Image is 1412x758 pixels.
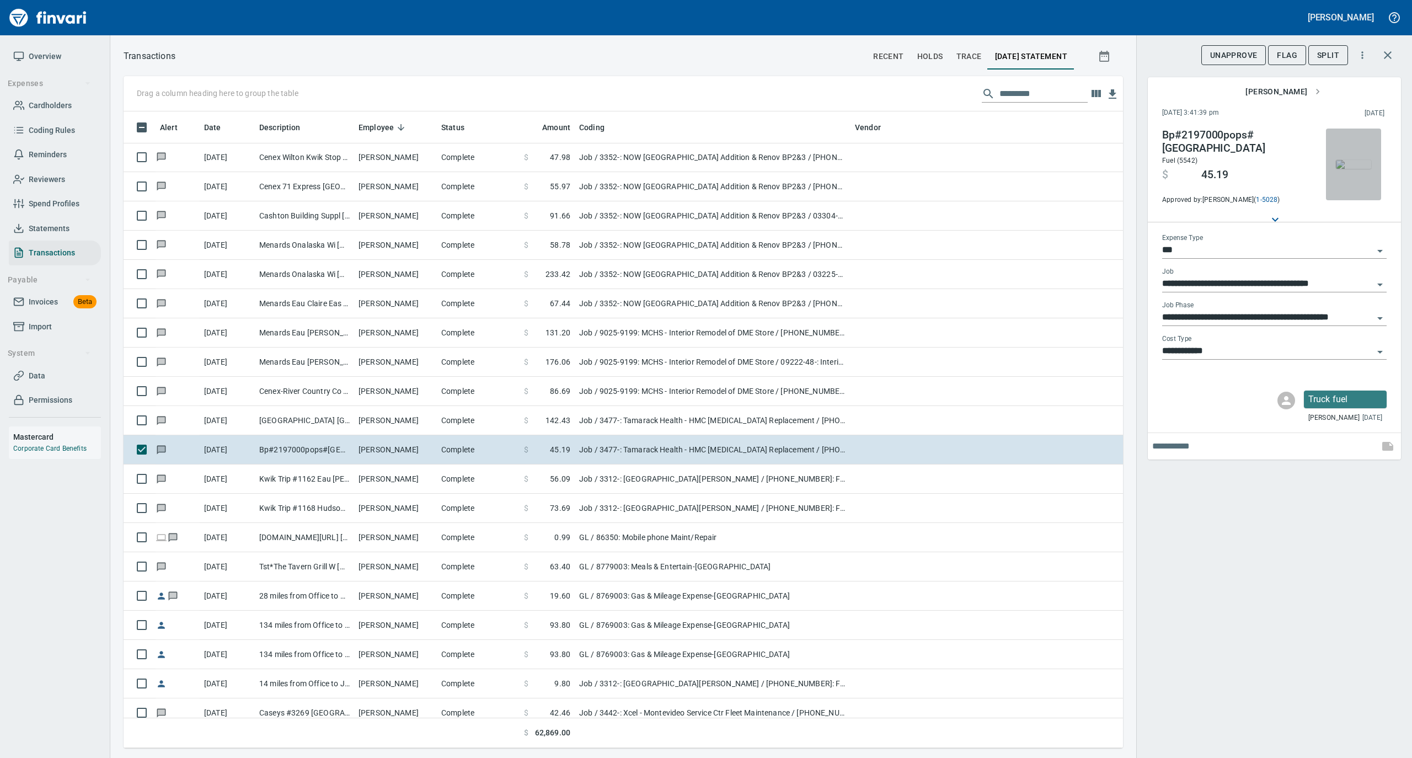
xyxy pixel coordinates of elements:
[200,172,255,201] td: [DATE]
[1210,49,1258,62] span: UnApprove
[354,260,437,289] td: [PERSON_NAME]
[255,523,354,552] td: [DOMAIN_NAME][URL] [PHONE_NUMBER] [GEOGRAPHIC_DATA]
[524,590,528,601] span: $
[13,445,87,452] a: Corporate Card Benefits
[354,523,437,552] td: [PERSON_NAME]
[167,533,179,541] span: Has messages
[575,698,851,728] td: Job / 3442-: Xcel - Montevideo Service Ctr Fleet Maintenance / [PHONE_NUMBER]: Fuel for General C...
[550,298,570,309] span: 67.44
[437,231,520,260] td: Complete
[255,494,354,523] td: Kwik Trip #1168 Hudson WI
[354,494,437,523] td: [PERSON_NAME]
[124,50,175,63] nav: breadcrumb
[9,241,101,265] a: Transactions
[29,99,72,113] span: Cardholders
[9,314,101,339] a: Import
[1277,49,1297,62] span: Flag
[1308,413,1360,424] span: [PERSON_NAME]
[1088,43,1123,70] button: Show transactions within a particular date range
[156,358,167,365] span: Has messages
[156,300,167,307] span: Has messages
[535,727,570,739] span: 62,869.00
[524,561,528,572] span: $
[542,121,570,134] span: Amount
[1372,243,1388,259] button: Open
[255,581,354,611] td: 28 miles from Office to Grillle
[1245,85,1320,99] span: [PERSON_NAME]
[255,348,354,377] td: Menards Eau [PERSON_NAME] [PERSON_NAME] Eau [PERSON_NAME]
[354,143,437,172] td: [PERSON_NAME]
[524,210,528,221] span: $
[437,172,520,201] td: Complete
[437,377,520,406] td: Complete
[1162,336,1192,343] label: Cost Type
[200,581,255,611] td: [DATE]
[437,289,520,318] td: Complete
[554,532,570,543] span: 0.99
[359,121,394,134] span: Employee
[437,143,520,172] td: Complete
[156,709,167,716] span: Has messages
[524,415,528,426] span: $
[550,649,570,660] span: 93.80
[437,201,520,231] td: Complete
[1104,86,1121,103] button: Download table
[1268,45,1306,66] button: Flag
[956,50,982,63] span: trace
[1350,43,1374,67] button: More
[550,473,570,484] span: 56.09
[524,503,528,514] span: $
[156,241,167,248] span: Has messages
[437,435,520,465] td: Complete
[575,435,851,465] td: Job / 3477-: Tamarack Health - HMC [MEDICAL_DATA] Replacement / [PHONE_NUMBER]: Fuel for General ...
[1308,12,1374,23] h5: [PERSON_NAME]
[200,289,255,318] td: [DATE]
[575,406,851,435] td: Job / 3477-: Tamarack Health - HMC [MEDICAL_DATA] Replacement / [PHONE_NUMBER]: Consumable Tools ...
[550,181,570,192] span: 55.97
[255,669,354,698] td: 14 miles from Office to Jobsite
[1162,195,1312,206] span: Approved by: [PERSON_NAME] ( )
[255,143,354,172] td: Cenex Wilton Kwik Stop Wilton [GEOGRAPHIC_DATA]
[255,201,354,231] td: Cashton Building Suppl [GEOGRAPHIC_DATA] [GEOGRAPHIC_DATA]
[200,494,255,523] td: [DATE]
[200,640,255,669] td: [DATE]
[855,121,895,134] span: Vendor
[524,707,528,718] span: $
[524,239,528,250] span: $
[9,290,101,314] a: InvoicesBeta
[550,707,570,718] span: 42.46
[524,356,528,367] span: $
[524,152,528,163] span: $
[200,465,255,494] td: [DATE]
[156,650,167,658] span: Reimbursement
[917,50,943,63] span: holds
[575,465,851,494] td: Job / 3312-: [GEOGRAPHIC_DATA][PERSON_NAME] / [PHONE_NUMBER]: Fuel for General Conditions Equipme...
[259,121,315,134] span: Description
[550,590,570,601] span: 19.60
[524,532,528,543] span: $
[1308,45,1348,66] button: Split
[255,640,354,669] td: 134 miles from Office to EC
[354,348,437,377] td: [PERSON_NAME]
[359,121,408,134] span: Employee
[437,406,520,435] td: Complete
[1374,433,1401,460] span: This records your note into the expense. If you would like to send a message to an employee inste...
[255,406,354,435] td: [GEOGRAPHIC_DATA] [GEOGRAPHIC_DATA]
[200,318,255,348] td: [DATE]
[200,611,255,640] td: [DATE]
[8,346,91,360] span: System
[29,197,79,211] span: Spend Profiles
[200,552,255,581] td: [DATE]
[550,152,570,163] span: 47.98
[200,143,255,172] td: [DATE]
[554,678,570,689] span: 9.80
[524,678,528,689] span: $
[437,640,520,669] td: Complete
[1162,108,1292,119] span: [DATE] 3:41:39 pm
[1162,302,1194,309] label: Job Phase
[524,473,528,484] span: $
[29,246,75,260] span: Transactions
[1317,49,1339,62] span: Split
[29,173,65,186] span: Reviewers
[156,270,167,277] span: Has messages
